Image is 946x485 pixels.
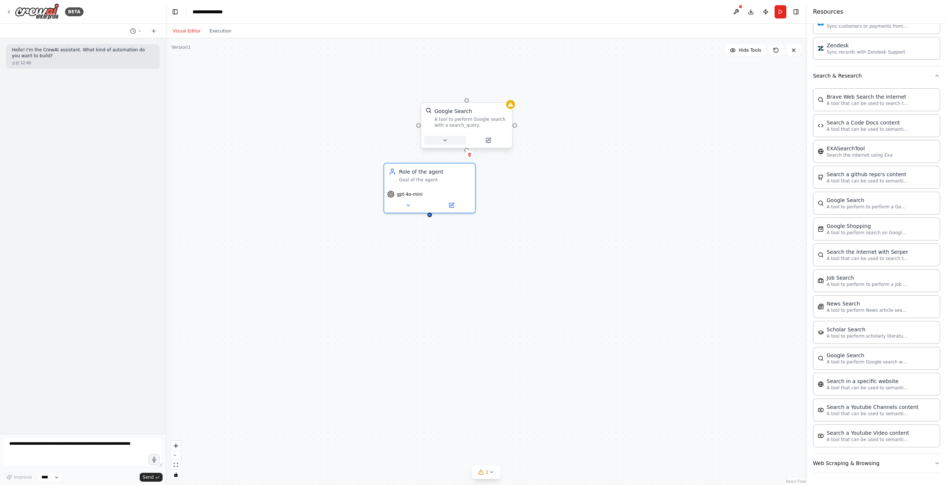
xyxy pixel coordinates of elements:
div: React Flow controls [171,441,181,479]
img: SerplyJobSearchTool [818,278,824,284]
img: Logo [15,3,59,20]
p: Sync customers or payments from Stripe [827,23,908,29]
button: Open in side panel [431,201,472,210]
button: Search & Research [813,66,940,85]
div: Google Search [435,107,472,115]
p: A tool to perform to perform a job search in the [GEOGRAPHIC_DATA] with a search_query. [827,281,908,287]
div: Search the internet with Serper [827,248,908,256]
div: Brave Web Search the internet [827,93,908,100]
div: EXASearchTool [827,145,892,152]
button: Execution [205,27,236,35]
button: Switch to previous chat [127,27,145,35]
button: zoom out [171,451,181,460]
nav: breadcrumb [193,8,229,16]
img: WebsiteSearchTool [818,381,824,387]
span: Hide Tools [739,47,761,53]
div: Job Search [827,274,908,281]
div: News Search [827,300,908,307]
p: A tool to perform to perform a Google search with a search_query. [827,204,908,210]
p: A tool to perform News article search with a search_query. [827,307,908,313]
span: Improve [14,474,32,480]
p: A tool that can be used to search the internet with a search_query. [827,100,908,106]
button: toggle interactivity [171,470,181,479]
div: Search a Youtube Channels content [827,403,919,411]
p: Hello! I'm the CrewAI assistant. What kind of automation do you want to build? [12,47,154,59]
span: Send [143,474,154,480]
img: SerplyNewsSearchTool [818,304,824,310]
div: Search a Youtube Video content [827,429,909,437]
div: BETA [65,7,84,16]
button: fit view [171,460,181,470]
button: Open in side panel [467,136,509,145]
button: Web Scraping & Browsing [813,454,940,473]
img: SerpApiGoogleShoppingTool [818,226,824,232]
img: GithubSearchTool [818,174,824,180]
button: Hide Tools [725,44,766,56]
img: YoutubeChannelSearchTool [818,407,824,413]
p: A tool that can be used to semantic search a query from a Youtube Video content. [827,437,908,443]
div: Search in a specific website [827,378,908,385]
div: Scholar Search [827,326,908,333]
div: A tool to perform Google search with a search_query. [435,116,508,128]
img: CodeDocsSearchTool [818,123,824,129]
div: Google Search [827,197,908,204]
div: Goal of the agent [399,177,471,183]
span: 1 [486,468,489,476]
p: A tool to perform Google search with a search_query. [827,359,908,365]
button: Delete node [465,150,474,160]
button: Hide left sidebar [170,7,180,17]
img: YoutubeVideoSearchTool [818,433,824,439]
p: A tool that can be used to semantic search a query from a Code Docs content. [827,126,908,132]
img: SerplyWebSearchTool [818,355,824,361]
p: Search the internet using Exa [827,152,892,158]
div: 오전 12:40 [12,60,154,66]
a: React Flow attribution [786,479,806,484]
button: Start a new chat [148,27,160,35]
div: Search a Code Docs content [827,119,908,126]
button: Visual Editor [169,27,205,35]
div: Zendesk [827,42,905,49]
img: BraveSearchTool [818,97,824,103]
div: Search & Research [813,85,940,453]
p: A tool that can be used to semantic search a query from a Youtube Channels content. [827,411,908,417]
div: Google Shopping [827,222,908,230]
p: A tool that can be used to search the internet with a search_query. Supports different search typ... [827,256,908,262]
img: SerplyWebSearchTool [426,107,432,113]
div: Role of the agentGoal of the agentgpt-4o-mini [384,163,476,214]
div: Version 1 [171,44,191,50]
button: Click to speak your automation idea [149,454,160,465]
button: Send [140,473,163,482]
button: Improve [3,472,35,482]
div: Role of the agent [399,168,471,175]
div: SerplyWebSearchToolGoogle SearchA tool to perform Google search with a search_query. [421,104,513,150]
img: SerpApiGoogleSearchTool [818,200,824,206]
div: Search a github repo's content [827,171,908,178]
h4: Resources [813,7,843,16]
p: Sync records with Zendesk Support [827,49,905,55]
button: Hide right sidebar [791,7,801,17]
div: Google Search [827,352,908,359]
img: EXASearchTool [818,148,824,154]
img: SerplyScholarSearchTool [818,329,824,335]
img: SerperDevTool [818,252,824,258]
img: Zendesk [818,45,824,51]
p: A tool to perform search on Google shopping with a search_query. [827,230,908,236]
button: 1 [472,465,501,479]
span: gpt-4o-mini [397,191,423,197]
p: A tool that can be used to semantic search a query from a specific URL content. [827,385,908,391]
button: zoom in [171,441,181,451]
p: A tool that can be used to semantic search a query from a github repo's content. This is not the ... [827,178,908,184]
p: A tool to perform scholarly literature search with a search_query. [827,333,908,339]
